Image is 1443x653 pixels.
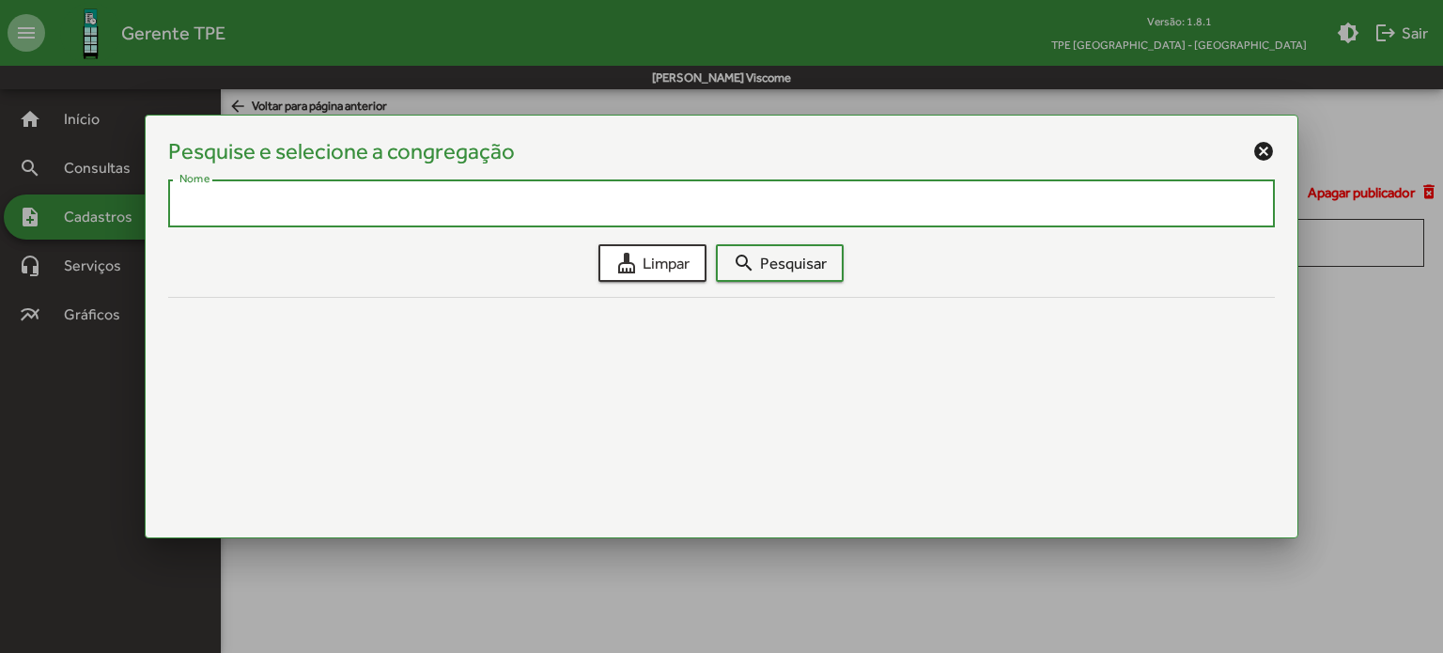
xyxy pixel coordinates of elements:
span: Limpar [615,246,690,280]
mat-icon: search [733,252,755,274]
mat-icon: cleaning_services [615,252,638,274]
button: Pesquisar [716,244,844,282]
mat-icon: cancel [1252,140,1275,163]
button: Limpar [598,244,706,282]
span: Pesquisar [733,246,827,280]
h4: Pesquise e selecione a congregação [168,138,515,165]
